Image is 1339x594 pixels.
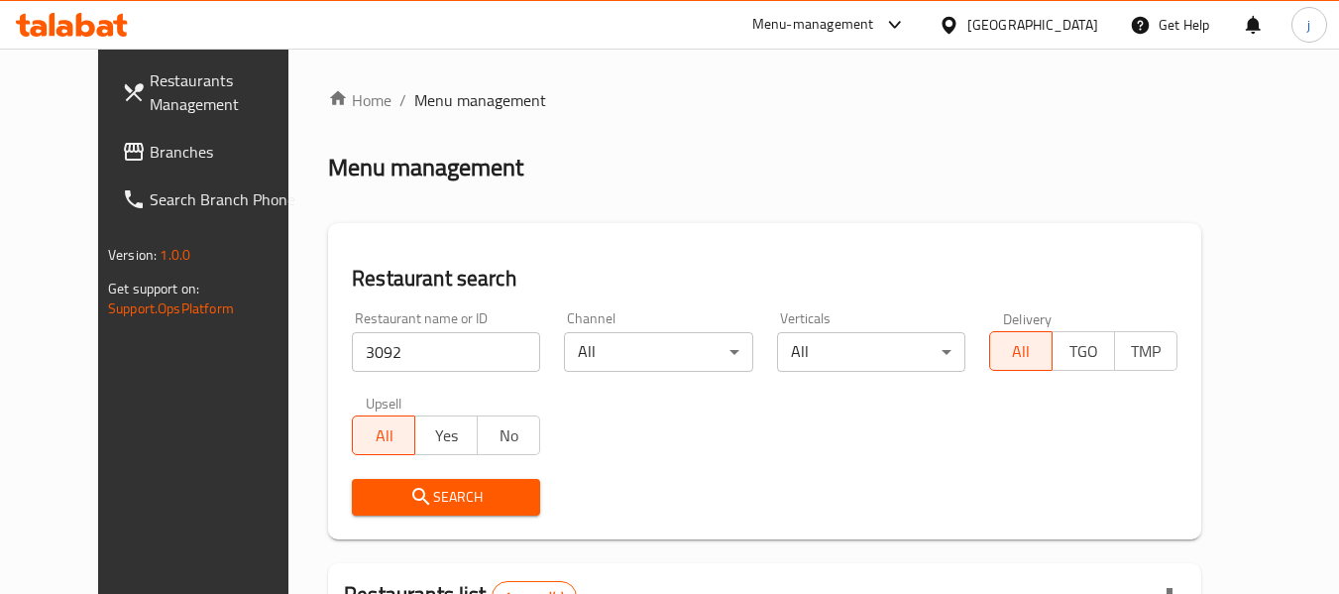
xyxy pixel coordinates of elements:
span: Yes [423,421,470,450]
span: Search Branch Phone [150,187,306,211]
span: All [998,337,1045,366]
h2: Menu management [328,152,523,183]
label: Upsell [366,396,402,410]
span: TMP [1123,337,1170,366]
label: Delivery [1003,311,1053,325]
span: No [486,421,532,450]
span: All [361,421,407,450]
div: [GEOGRAPHIC_DATA] [967,14,1098,36]
button: Yes [414,416,478,455]
button: TGO [1052,331,1115,371]
div: Menu-management [752,13,874,37]
button: All [352,416,415,455]
nav: breadcrumb [328,88,1201,112]
a: Home [328,88,391,112]
span: Branches [150,140,306,164]
div: All [777,332,965,372]
a: Search Branch Phone [106,176,322,223]
span: Restaurants Management [150,68,306,116]
a: Branches [106,128,322,176]
button: No [477,416,540,455]
a: Restaurants Management [106,57,322,128]
button: All [989,331,1053,371]
span: Version: [108,242,157,268]
input: Search for restaurant name or ID.. [352,332,540,372]
span: 1.0.0 [160,242,190,268]
h2: Restaurant search [352,264,1177,294]
span: Menu management [414,88,546,112]
span: Search [368,485,524,510]
button: TMP [1114,331,1177,371]
li: / [399,88,406,112]
a: Support.OpsPlatform [108,296,234,321]
div: All [564,332,752,372]
span: j [1307,14,1310,36]
span: TGO [1060,337,1107,366]
button: Search [352,479,540,516]
span: Get support on: [108,276,199,301]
